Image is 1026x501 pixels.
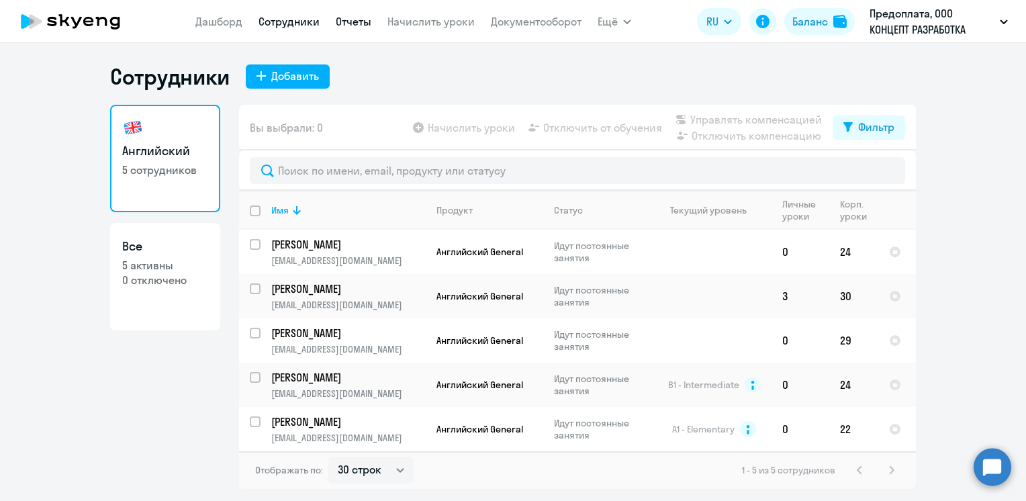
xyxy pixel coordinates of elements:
[271,299,425,311] p: [EMAIL_ADDRESS][DOMAIN_NAME]
[122,163,208,177] p: 5 сотрудников
[554,204,583,216] div: Статус
[255,464,323,476] span: Отображать по:
[246,64,330,89] button: Добавить
[436,204,473,216] div: Продукт
[122,258,208,273] p: 5 активны
[782,198,820,222] div: Личные уроки
[554,240,646,264] p: Идут постоянные занятия
[772,318,829,363] td: 0
[271,432,425,444] p: [EMAIL_ADDRESS][DOMAIN_NAME]
[271,370,423,385] p: [PERSON_NAME]
[271,414,425,429] a: [PERSON_NAME]
[598,13,618,30] span: Ещё
[554,417,646,441] p: Идут постоянные занятия
[436,204,543,216] div: Продукт
[491,15,581,28] a: Документооборот
[554,328,646,353] p: Идут постоянные занятия
[250,120,323,136] span: Вы выбрали: 0
[598,8,631,35] button: Ещё
[672,423,735,435] span: A1 - Elementary
[271,414,423,429] p: [PERSON_NAME]
[858,119,894,135] div: Фильтр
[122,238,208,255] h3: Все
[863,5,1015,38] button: Предоплата, ООО КОНЦЕПТ РАЗРАБОТКА
[122,273,208,287] p: 0 отключено
[784,8,855,35] button: Балансbalance
[336,15,371,28] a: Отчеты
[870,5,994,38] p: Предоплата, ООО КОНЦЕПТ РАЗРАБОТКА
[554,204,646,216] div: Статус
[122,142,208,160] h3: Английский
[782,198,829,222] div: Личные уроки
[250,157,905,184] input: Поиск по имени, email, продукту или статусу
[436,379,523,391] span: Английский General
[772,363,829,407] td: 0
[271,204,425,216] div: Имя
[829,363,878,407] td: 24
[792,13,828,30] div: Баланс
[772,274,829,318] td: 3
[271,237,423,252] p: [PERSON_NAME]
[829,407,878,451] td: 22
[833,116,905,140] button: Фильтр
[271,370,425,385] a: [PERSON_NAME]
[554,284,646,308] p: Идут постоянные занятия
[668,379,739,391] span: B1 - Intermediate
[271,281,425,296] a: [PERSON_NAME]
[829,318,878,363] td: 29
[670,204,747,216] div: Текущий уровень
[271,281,423,296] p: [PERSON_NAME]
[697,8,741,35] button: RU
[829,274,878,318] td: 30
[122,117,144,138] img: english
[259,15,320,28] a: Сотрудники
[436,334,523,347] span: Английский General
[840,198,869,222] div: Корп. уроки
[436,246,523,258] span: Английский General
[110,223,220,330] a: Все5 активны0 отключено
[387,15,475,28] a: Начислить уроки
[271,68,319,84] div: Добавить
[110,105,220,212] a: Английский5 сотрудников
[271,255,425,267] p: [EMAIL_ADDRESS][DOMAIN_NAME]
[271,326,425,340] a: [PERSON_NAME]
[657,204,771,216] div: Текущий уровень
[436,423,523,435] span: Английский General
[271,237,425,252] a: [PERSON_NAME]
[840,198,878,222] div: Корп. уроки
[833,15,847,28] img: balance
[271,343,425,355] p: [EMAIL_ADDRESS][DOMAIN_NAME]
[195,15,242,28] a: Дашборд
[772,230,829,274] td: 0
[742,464,835,476] span: 1 - 5 из 5 сотрудников
[271,388,425,400] p: [EMAIL_ADDRESS][DOMAIN_NAME]
[271,204,289,216] div: Имя
[271,326,423,340] p: [PERSON_NAME]
[706,13,718,30] span: RU
[110,63,230,90] h1: Сотрудники
[829,230,878,274] td: 24
[772,407,829,451] td: 0
[554,373,646,397] p: Идут постоянные занятия
[436,290,523,302] span: Английский General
